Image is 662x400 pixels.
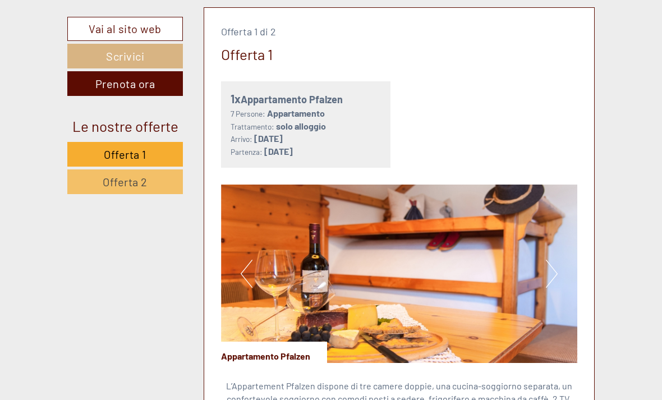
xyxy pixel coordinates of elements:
[221,25,276,38] span: Offerta 1 di 2
[231,92,241,105] b: 1x
[103,175,148,188] span: Offerta 2
[221,44,273,65] div: Offerta 1
[17,33,166,42] div: Appartements & Wellness [PERSON_NAME]
[67,17,183,41] a: Vai al sito web
[104,148,146,161] span: Offerta 1
[231,147,263,157] small: Partenza:
[221,185,578,363] img: image
[231,122,274,131] small: Trattamento:
[231,91,381,107] div: Appartamento Pfalzen
[157,8,200,27] div: lunedì
[264,146,293,157] b: [DATE]
[221,342,327,363] div: Appartamento Pfalzen
[17,54,166,62] small: 20:22
[231,134,252,144] small: Arrivo:
[241,260,252,288] button: Previous
[67,116,183,136] div: Le nostre offerte
[276,121,326,131] b: solo alloggio
[8,30,172,65] div: Buon giorno, come possiamo aiutarla?
[546,260,558,288] button: Next
[231,109,265,118] small: 7 Persone:
[67,71,183,96] a: Prenota ora
[267,108,325,118] b: Appartamento
[67,44,183,68] a: Scrivici
[298,291,357,315] button: Invia
[254,133,283,144] b: [DATE]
